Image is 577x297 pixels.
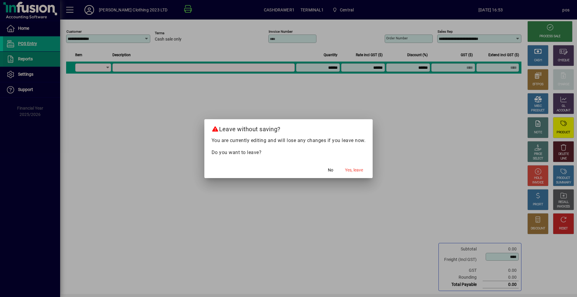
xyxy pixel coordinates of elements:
h2: Leave without saving? [204,119,373,137]
p: You are currently editing and will lose any changes if you leave now. [212,137,366,144]
span: Yes, leave [345,167,363,173]
span: No [328,167,333,173]
button: Yes, leave [343,165,365,176]
p: Do you want to leave? [212,149,366,156]
button: No [321,165,340,176]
